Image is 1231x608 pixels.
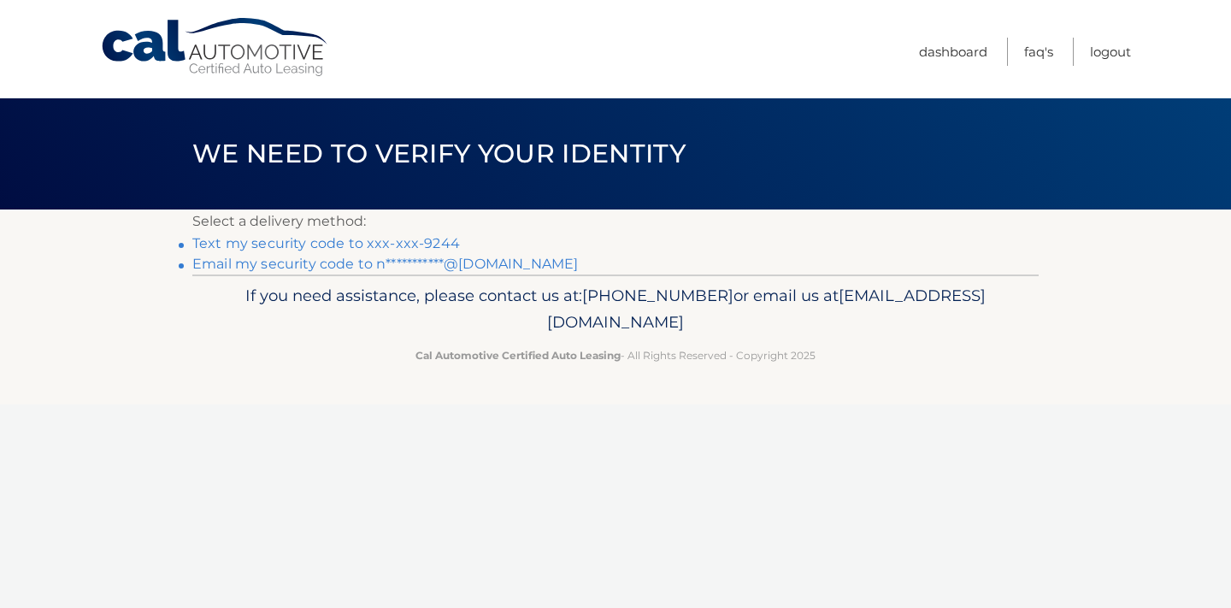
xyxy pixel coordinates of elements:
[1024,38,1053,66] a: FAQ's
[192,235,460,251] a: Text my security code to xxx-xxx-9244
[582,286,733,305] span: [PHONE_NUMBER]
[192,138,686,169] span: We need to verify your identity
[1090,38,1131,66] a: Logout
[100,17,331,78] a: Cal Automotive
[203,346,1028,364] p: - All Rights Reserved - Copyright 2025
[192,210,1039,233] p: Select a delivery method:
[919,38,987,66] a: Dashboard
[203,282,1028,337] p: If you need assistance, please contact us at: or email us at
[415,349,621,362] strong: Cal Automotive Certified Auto Leasing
